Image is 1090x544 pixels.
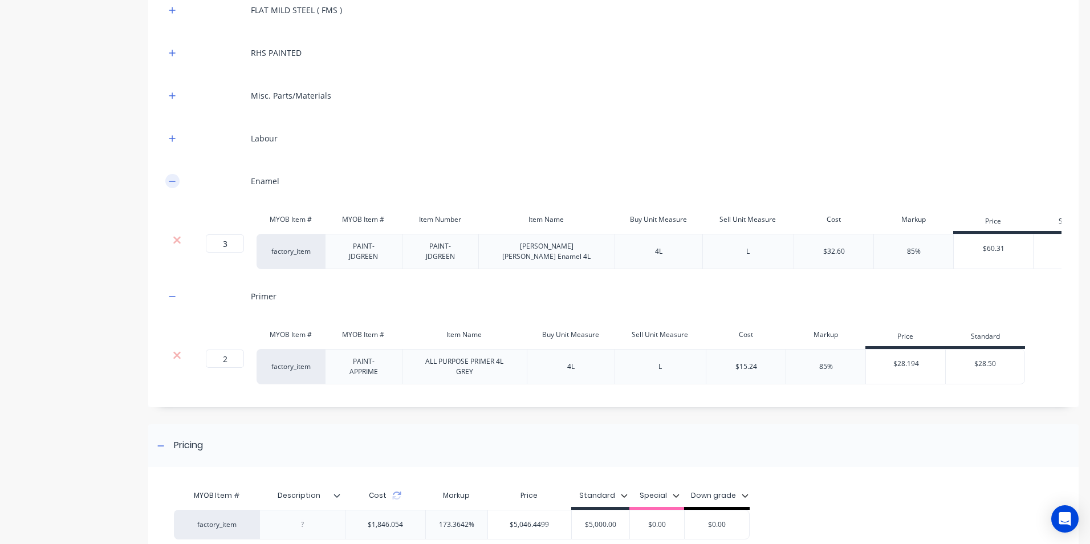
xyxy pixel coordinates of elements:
[330,354,397,379] div: PAINT-APPRIME
[251,175,279,187] div: Enamel
[483,239,610,264] div: [PERSON_NAME] [PERSON_NAME] Enamel 4L
[640,490,667,501] div: Special
[402,208,479,231] div: Item Number
[257,323,325,346] div: MYOB Item #
[478,208,615,231] div: Item Name
[907,246,921,257] div: 85%
[945,326,1025,349] div: Standard
[735,362,757,372] div: $15.24
[579,490,615,501] div: Standard
[719,244,776,259] div: L
[174,510,750,539] div: factory_item$1,846.054173.3642%$5,046.4499$5,000.00$0.00$0.00
[325,323,402,346] div: MYOB Item #
[946,350,1024,378] div: $28.50
[257,208,325,231] div: MYOB Item #
[685,487,754,504] button: Down grade
[953,211,1033,234] div: Price
[425,484,487,507] div: Markup
[426,510,487,539] div: 173.3642%
[174,439,203,453] div: Pricing
[634,487,685,504] button: Special
[542,359,599,374] div: 4L
[330,239,397,264] div: PAINT-JDGREEN
[819,362,833,372] div: 85%
[954,234,1034,263] div: $60.31
[251,132,278,144] div: Labour
[527,323,615,346] div: Buy Unit Measure
[630,244,687,259] div: 4L
[823,246,845,257] div: $32.60
[257,234,325,269] div: factory_item
[251,90,331,102] div: Misc. Parts/Materials
[786,323,865,346] div: Markup
[206,234,244,253] input: ?
[345,484,425,507] div: Cost
[251,47,302,59] div: RHS PAINTED
[359,510,412,539] div: $1,846.054
[706,323,786,346] div: Cost
[186,519,249,530] div: factory_item
[251,4,342,16] div: FLAT MILD STEEL ( FMS )
[325,208,402,231] div: MYOB Item #
[702,208,794,231] div: Sell Unit Measure
[259,484,345,507] div: Description
[615,323,706,346] div: Sell Unit Measure
[615,208,702,231] div: Buy Unit Measure
[488,510,572,539] div: $5,046.4499
[572,510,629,539] div: $5,000.00
[257,349,325,384] div: factory_item
[632,359,689,374] div: L
[487,484,572,507] div: Price
[691,490,736,501] div: Down grade
[259,481,338,510] div: Description
[251,290,276,302] div: Primer
[174,484,259,507] div: MYOB Item #
[402,323,527,346] div: Item Name
[1051,505,1079,533] div: Open Intercom Messenger
[866,350,946,378] div: $28.194
[369,490,387,501] span: Cost
[794,208,873,231] div: Cost
[574,487,633,504] button: Standard
[873,208,953,231] div: Markup
[628,510,685,539] div: $0.00
[685,510,749,539] div: $0.00
[865,326,945,349] div: Price
[407,239,474,264] div: PAINT-JDGREEN
[416,354,513,379] div: ALL PURPOSE PRIMER 4L GREY
[206,350,244,368] input: ?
